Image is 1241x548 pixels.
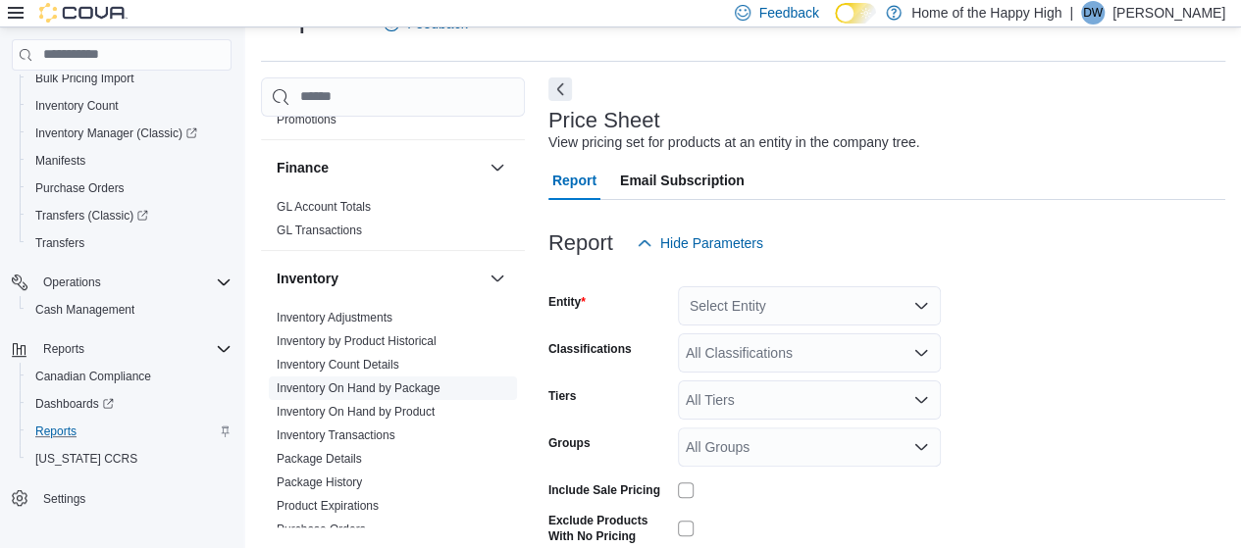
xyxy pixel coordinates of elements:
a: Inventory by Product Historical [277,334,437,348]
a: Inventory On Hand by Product [277,405,435,419]
button: Finance [277,158,482,177]
a: Transfers (Classic) [20,202,239,229]
span: Dashboards [35,396,114,412]
span: Reports [27,420,232,443]
a: Dashboards [27,392,122,416]
button: Reports [35,337,92,361]
button: Manifests [20,147,239,174]
span: Bulk Pricing Import [27,67,232,90]
span: Hide Parameters [660,233,763,253]
button: Transfers [20,229,239,257]
h3: Inventory [277,269,338,288]
h3: Report [548,231,613,255]
span: GL Transactions [277,223,362,238]
button: Bulk Pricing Import [20,65,239,92]
span: Operations [35,271,232,294]
a: Purchase Orders [277,523,366,536]
a: Dashboards [20,390,239,418]
span: Settings [35,486,232,511]
span: Inventory Count Details [277,357,399,373]
p: [PERSON_NAME] [1112,1,1225,25]
a: Cash Management [27,298,142,322]
a: Inventory On Hand by Package [277,381,440,395]
span: Manifests [35,153,85,169]
button: Open list of options [913,298,929,314]
button: Cash Management [20,296,239,324]
a: GL Transactions [277,224,362,237]
a: Transfers [27,231,92,255]
span: Inventory by Product Historical [277,333,437,349]
button: Inventory [277,269,482,288]
button: Next [548,77,572,101]
span: GL Account Totals [277,199,371,215]
a: Inventory Count [27,94,127,118]
span: Inventory Manager (Classic) [35,125,197,141]
span: Canadian Compliance [35,369,151,384]
a: Inventory Manager (Classic) [27,122,205,145]
button: Operations [4,269,239,296]
a: Manifests [27,149,93,173]
span: DW [1083,1,1103,25]
span: Purchase Orders [35,180,125,196]
a: [US_STATE] CCRS [27,447,145,471]
input: Dark Mode [835,3,876,24]
a: Package Details [277,452,362,466]
p: | [1069,1,1073,25]
span: Report [552,161,596,200]
span: Package Details [277,451,362,467]
button: Reports [4,335,239,363]
span: Email Subscription [620,161,745,200]
button: Open list of options [913,439,929,455]
span: Cash Management [35,302,134,318]
span: Purchase Orders [277,522,366,537]
label: Exclude Products With No Pricing [548,513,670,544]
button: Operations [35,271,109,294]
a: Reports [27,420,84,443]
span: Inventory Transactions [277,427,395,443]
span: Inventory On Hand by Product [277,404,435,420]
label: Tiers [548,388,576,404]
span: Reports [43,341,84,357]
button: Open list of options [913,345,929,361]
span: Inventory Count [27,94,232,118]
span: Inventory On Hand by Package [277,380,440,396]
a: Transfers (Classic) [27,204,156,227]
span: Transfers (Classic) [27,204,232,227]
button: Canadian Compliance [20,363,239,390]
span: Transfers (Classic) [35,208,148,224]
button: Purchase Orders [20,174,239,202]
span: Manifests [27,149,232,173]
span: Product Expirations [277,498,379,514]
label: Include Sale Pricing [548,482,660,498]
span: Inventory Adjustments [277,310,392,325]
a: Purchase Orders [27,176,132,200]
a: GL Account Totals [277,200,371,214]
a: Inventory Manager (Classic) [20,120,239,147]
span: Operations [43,274,101,290]
a: Package History [277,475,362,489]
a: Promotions [277,113,336,126]
span: Purchase Orders [27,176,232,200]
a: Settings [35,487,93,511]
button: Settings [4,484,239,513]
span: Washington CCRS [27,447,232,471]
a: Inventory Adjustments [277,311,392,324]
span: Settings [43,491,85,507]
button: Open list of options [913,392,929,408]
a: Inventory Transactions [277,428,395,442]
a: Inventory Count Details [277,358,399,372]
span: [US_STATE] CCRS [35,451,137,467]
button: Hide Parameters [629,224,771,263]
button: [US_STATE] CCRS [20,445,239,473]
div: David Whyte [1081,1,1105,25]
span: Transfers [27,231,232,255]
h3: Price Sheet [548,109,660,132]
span: Bulk Pricing Import [35,71,134,86]
span: Canadian Compliance [27,365,232,388]
label: Groups [548,435,591,451]
span: Package History [277,474,362,490]
span: Promotions [277,112,336,127]
a: Product Expirations [277,499,379,513]
h3: Finance [277,158,329,177]
div: View pricing set for products at an entity in the company tree. [548,132,920,153]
